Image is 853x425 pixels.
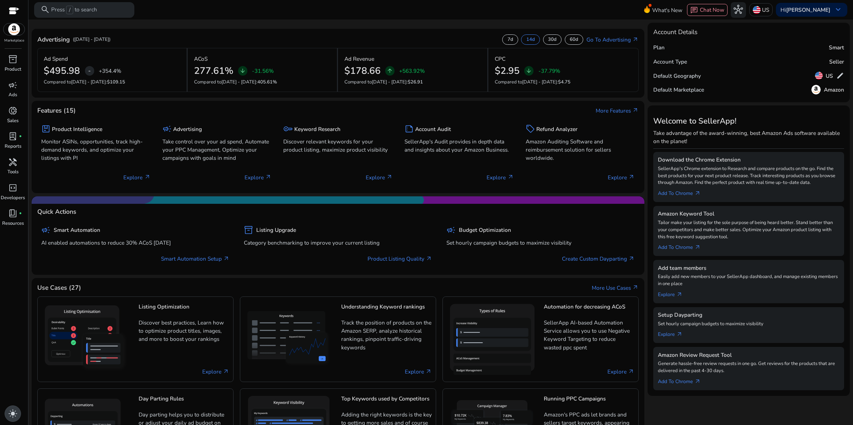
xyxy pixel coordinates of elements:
img: Automation for decreasing ACoS [447,301,537,378]
span: [DATE] - [DATE] [522,79,557,85]
h5: Day Parting Rules [139,396,229,408]
span: fiber_manual_record [19,135,22,138]
p: SellerApp's Audit provides in depth data and insights about your Amazon Business. [404,137,514,154]
span: arrow_outward [632,37,639,43]
span: lab_profile [8,132,17,141]
a: More Featuresarrow_outward [596,107,639,115]
p: Explore [123,173,150,181]
img: us.svg [815,72,823,80]
p: Ad Spend [44,55,68,63]
h5: Keyword Research [294,126,340,132]
h5: Product Intelligence [52,126,102,132]
button: hub [731,2,746,18]
h4: Use Cases (27) [37,284,81,291]
p: Discover relevant keywords for your product listing, maximize product visibility [283,137,393,154]
span: donut_small [8,106,17,115]
span: $26.91 [408,79,423,85]
img: us.svg [753,6,761,14]
img: Listing Optimization [42,303,132,376]
h5: Listing Upgrade [256,227,296,233]
span: book_4 [8,209,17,218]
span: keyboard_arrow_down [833,5,843,14]
h5: Smart [829,44,844,51]
h5: Budget Optimization [459,227,511,233]
p: SellerApp AI-based Automation Service allows you to use Negative Keyword Targeting to reduce wast... [544,318,634,351]
h2: $2.95 [495,65,520,77]
h5: Top Keywords used by Competitors [341,396,432,408]
p: Sales [7,118,18,125]
p: Take control over your ad spend, Automate your PPC Management, Optimize your campaigns with goals... [162,137,272,162]
span: arrow_outward [628,369,634,375]
span: arrow_outward [694,190,701,197]
p: Tools [7,169,18,176]
p: 14d [526,37,535,43]
span: arrow_outward [694,244,701,251]
span: sell [526,124,535,134]
p: Product [5,66,21,73]
span: [DATE] - [DATE] [71,79,106,85]
span: arrow_outward [223,369,229,375]
h2: $178.66 [344,65,381,77]
span: arrow_outward [676,291,683,298]
p: SellerApp's Chrome extension to Research and compare products on the go. Find the best products f... [658,165,839,186]
span: What's New [652,4,682,16]
h5: Amazon Review Request Tool [658,352,839,358]
h5: Default Marketplace [653,87,704,93]
h4: Advertising [37,36,70,43]
span: arrow_outward [144,174,151,180]
p: ACoS [194,55,208,63]
p: -31.56% [252,68,274,73]
p: Category benchmarking to improve your current listing [244,239,432,247]
span: inventory_2 [8,55,17,64]
span: light_mode [8,409,17,418]
a: Add To Chrome [658,186,707,197]
p: Tailor make your listing for the sole purpose of being heard better. Stand better than your compe... [658,219,839,240]
h5: Plan [653,44,665,51]
p: -37.79% [538,68,560,73]
b: [PERSON_NAME] [786,6,830,13]
p: Ad Revenue [344,55,374,63]
h5: Account Audit [415,126,451,132]
button: chatChat Now [687,4,727,16]
span: arrow_outward [676,331,683,338]
h5: Amazon Keyword Tool [658,211,839,217]
a: More Use Casesarrow_outward [592,284,639,292]
span: Chat Now [700,6,724,13]
p: AI enabled automations to reduce 30% ACoS [DATE] [41,239,230,247]
p: Reports [5,143,21,150]
p: Marketplace [4,38,24,43]
span: code_blocks [8,183,17,192]
p: Explore [608,173,635,181]
span: summarize [404,124,414,134]
span: arrow_outward [628,174,635,180]
p: Explore [487,173,514,181]
span: campaign [41,225,50,235]
span: [DATE] - [DATE] [221,79,256,85]
p: CPC [495,55,505,63]
h5: Smart Automation [54,227,100,233]
span: campaign [162,124,172,134]
p: Press to search [51,6,97,14]
a: Explore [202,367,229,376]
span: arrow_downward [526,68,532,74]
p: Track the position of products on the Amazon SERP, analyze historical rankings, pinpoint traffic-... [341,318,432,351]
span: inventory_2 [244,225,253,235]
p: Set hourly campaign budgets to maximize visibility [446,239,635,247]
p: 60d [570,37,578,43]
h4: Account Details [653,28,697,36]
p: Explore [366,173,393,181]
span: arrow_outward [386,174,393,180]
span: [DATE] - [DATE] [372,79,407,85]
span: key [283,124,293,134]
h5: US [826,73,833,79]
a: Explore [607,367,634,376]
h5: Automation for decreasing ACoS [544,304,634,316]
span: handyman [8,158,17,167]
p: Compared to : [194,79,331,86]
a: Go To Advertisingarrow_outward [586,36,639,44]
a: Add To Chrome [658,240,707,251]
a: Product Listing Quality [368,255,432,263]
span: arrow_upward [387,68,393,74]
h5: Listing Optimization [139,304,229,316]
span: campaign [8,81,17,90]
